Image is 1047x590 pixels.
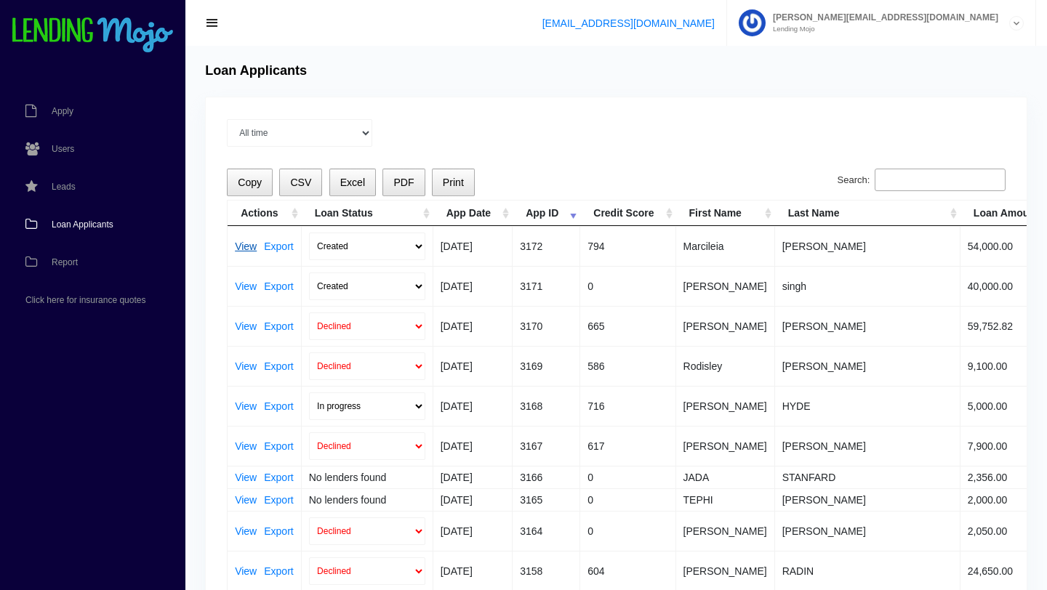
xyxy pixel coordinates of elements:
[25,296,145,304] span: Click here for insurance quotes
[228,201,302,226] th: Actions: activate to sort column ascending
[235,472,257,482] a: View
[676,346,775,386] td: Rodisley
[235,321,257,331] a: View
[329,169,377,197] button: Excel
[235,361,257,371] a: View
[52,145,74,153] span: Users
[235,495,257,505] a: View
[775,201,960,226] th: Last Name: activate to sort column ascending
[580,488,675,511] td: 0
[433,346,513,386] td: [DATE]
[433,226,513,266] td: [DATE]
[580,306,675,346] td: 665
[235,566,257,576] a: View
[676,511,775,551] td: [PERSON_NAME]
[238,177,262,188] span: Copy
[11,17,174,54] img: logo-small.png
[264,281,293,291] a: Export
[580,511,675,551] td: 0
[513,511,580,551] td: 3164
[235,401,257,411] a: View
[580,266,675,306] td: 0
[264,526,293,536] a: Export
[264,472,293,482] a: Export
[264,495,293,505] a: Export
[52,182,76,191] span: Leads
[580,346,675,386] td: 586
[513,488,580,511] td: 3165
[676,386,775,426] td: [PERSON_NAME]
[676,266,775,306] td: [PERSON_NAME]
[235,526,257,536] a: View
[775,346,960,386] td: [PERSON_NAME]
[513,466,580,488] td: 3166
[513,201,580,226] th: App ID: activate to sort column ascending
[775,511,960,551] td: [PERSON_NAME]
[513,346,580,386] td: 3169
[433,201,513,226] th: App Date: activate to sort column ascending
[513,266,580,306] td: 3171
[775,226,960,266] td: [PERSON_NAME]
[433,386,513,426] td: [DATE]
[513,226,580,266] td: 3172
[279,169,322,197] button: CSV
[52,220,113,229] span: Loan Applicants
[264,321,293,331] a: Export
[775,266,960,306] td: singh
[235,441,257,451] a: View
[433,466,513,488] td: [DATE]
[676,466,775,488] td: JADA
[227,169,273,197] button: Copy
[340,177,365,188] span: Excel
[433,488,513,511] td: [DATE]
[676,201,775,226] th: First Name: activate to sort column ascending
[513,306,580,346] td: 3170
[838,169,1006,192] label: Search:
[264,441,293,451] a: Export
[775,306,960,346] td: [PERSON_NAME]
[52,107,73,116] span: Apply
[443,177,464,188] span: Print
[264,566,293,576] a: Export
[302,201,433,226] th: Loan Status: activate to sort column ascending
[676,226,775,266] td: Marcileia
[676,488,775,511] td: TEPHI
[580,466,675,488] td: 0
[676,306,775,346] td: [PERSON_NAME]
[542,17,715,29] a: [EMAIL_ADDRESS][DOMAIN_NAME]
[775,466,960,488] td: STANFARD
[766,25,998,33] small: Lending Mojo
[52,258,78,267] span: Report
[235,241,257,251] a: View
[382,169,425,197] button: PDF
[433,306,513,346] td: [DATE]
[290,177,311,188] span: CSV
[676,426,775,466] td: [PERSON_NAME]
[513,426,580,466] td: 3167
[739,9,766,36] img: Profile image
[580,201,675,226] th: Credit Score: activate to sort column ascending
[302,488,433,511] td: No lenders found
[513,386,580,426] td: 3168
[766,13,998,22] span: [PERSON_NAME][EMAIL_ADDRESS][DOMAIN_NAME]
[264,241,293,251] a: Export
[302,466,433,488] td: No lenders found
[432,169,475,197] button: Print
[580,426,675,466] td: 617
[580,226,675,266] td: 794
[433,426,513,466] td: [DATE]
[264,401,293,411] a: Export
[775,488,960,511] td: [PERSON_NAME]
[205,63,307,79] h4: Loan Applicants
[775,426,960,466] td: [PERSON_NAME]
[393,177,414,188] span: PDF
[775,386,960,426] td: HYDE
[433,266,513,306] td: [DATE]
[264,361,293,371] a: Export
[433,511,513,551] td: [DATE]
[580,386,675,426] td: 716
[875,169,1006,192] input: Search:
[235,281,257,291] a: View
